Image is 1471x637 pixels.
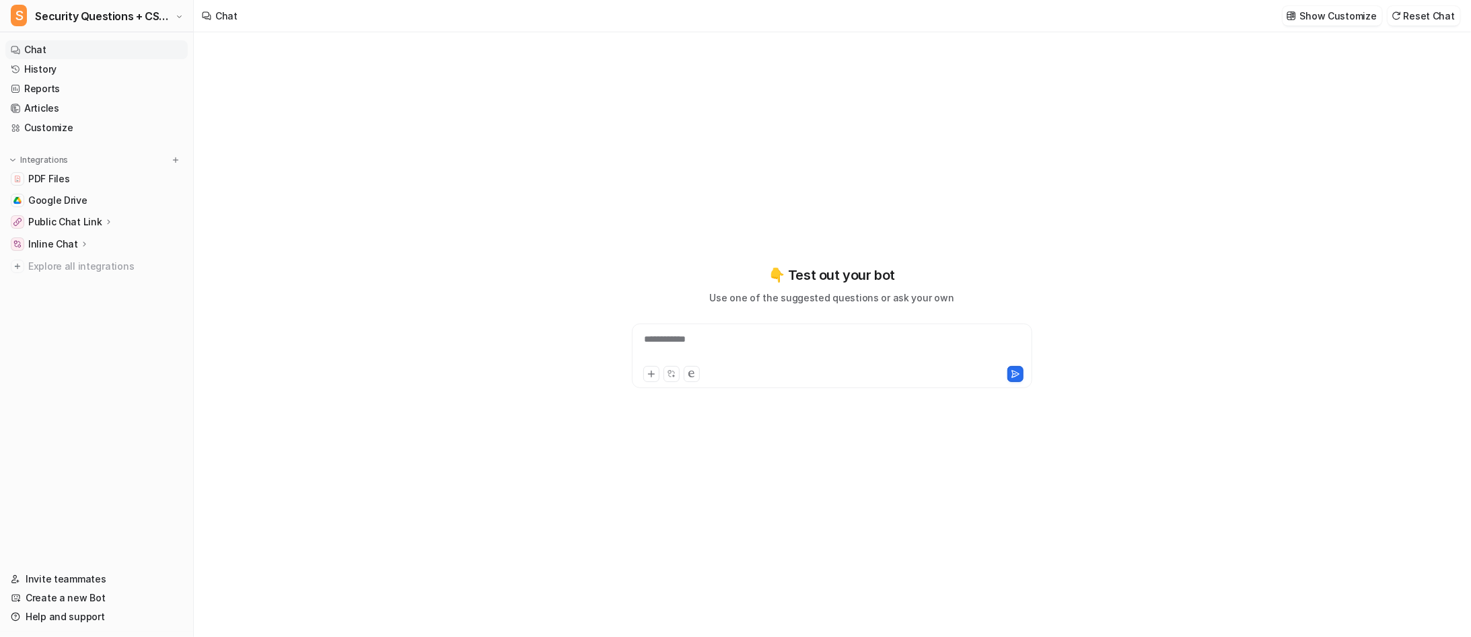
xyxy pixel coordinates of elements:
[11,260,24,273] img: explore all integrations
[5,191,188,210] a: Google DriveGoogle Drive
[5,79,188,98] a: Reports
[171,155,180,165] img: menu_add.svg
[13,240,22,248] img: Inline Chat
[1392,11,1401,21] img: reset
[20,155,68,165] p: Integrations
[28,237,78,251] p: Inline Chat
[5,170,188,188] a: PDF FilesPDF Files
[709,291,954,305] p: Use one of the suggested questions or ask your own
[35,7,172,26] span: Security Questions + CSA for eesel
[1300,9,1377,23] p: Show Customize
[13,175,22,183] img: PDF Files
[28,194,87,207] span: Google Drive
[28,172,69,186] span: PDF Files
[5,589,188,607] a: Create a new Bot
[5,257,188,276] a: Explore all integrations
[11,5,27,26] span: S
[1388,6,1460,26] button: Reset Chat
[5,60,188,79] a: History
[5,99,188,118] a: Articles
[28,215,102,229] p: Public Chat Link
[13,196,22,204] img: Google Drive
[13,218,22,226] img: Public Chat Link
[5,570,188,589] a: Invite teammates
[1287,11,1296,21] img: customize
[5,153,72,167] button: Integrations
[28,256,182,277] span: Explore all integrations
[5,40,188,59] a: Chat
[1283,6,1382,26] button: Show Customize
[768,265,895,285] p: 👇 Test out your bot
[5,118,188,137] a: Customize
[8,155,17,165] img: expand menu
[5,607,188,626] a: Help and support
[215,9,238,23] div: Chat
